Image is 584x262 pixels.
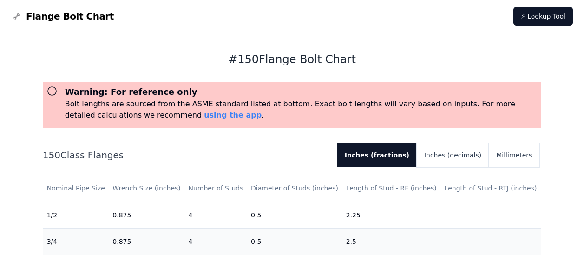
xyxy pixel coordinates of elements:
[247,228,342,255] td: 0.5
[184,228,247,255] td: 4
[184,175,247,202] th: Number of Studs
[342,228,441,255] td: 2.5
[184,202,247,228] td: 4
[204,111,262,119] a: using the app
[11,10,114,23] a: Flange Bolt Chart LogoFlange Bolt Chart
[43,52,542,67] h1: # 150 Flange Bolt Chart
[43,202,109,228] td: 1/2
[109,228,184,255] td: 0.875
[43,149,330,162] h2: 150 Class Flanges
[65,98,538,121] p: Bolt lengths are sourced from the ASME standard listed at bottom. Exact bolt lengths will vary ba...
[489,143,539,167] button: Millimeters
[109,202,184,228] td: 0.875
[342,202,441,228] td: 2.25
[11,11,22,22] img: Flange Bolt Chart Logo
[65,85,538,98] h3: Warning: For reference only
[43,175,109,202] th: Nominal Pipe Size
[441,175,541,202] th: Length of Stud - RTJ (inches)
[417,143,489,167] button: Inches (decimals)
[337,143,417,167] button: Inches (fractions)
[342,175,441,202] th: Length of Stud - RF (inches)
[43,228,109,255] td: 3/4
[109,175,184,202] th: Wrench Size (inches)
[26,10,114,23] span: Flange Bolt Chart
[513,7,573,26] a: ⚡ Lookup Tool
[247,175,342,202] th: Diameter of Studs (inches)
[247,202,342,228] td: 0.5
